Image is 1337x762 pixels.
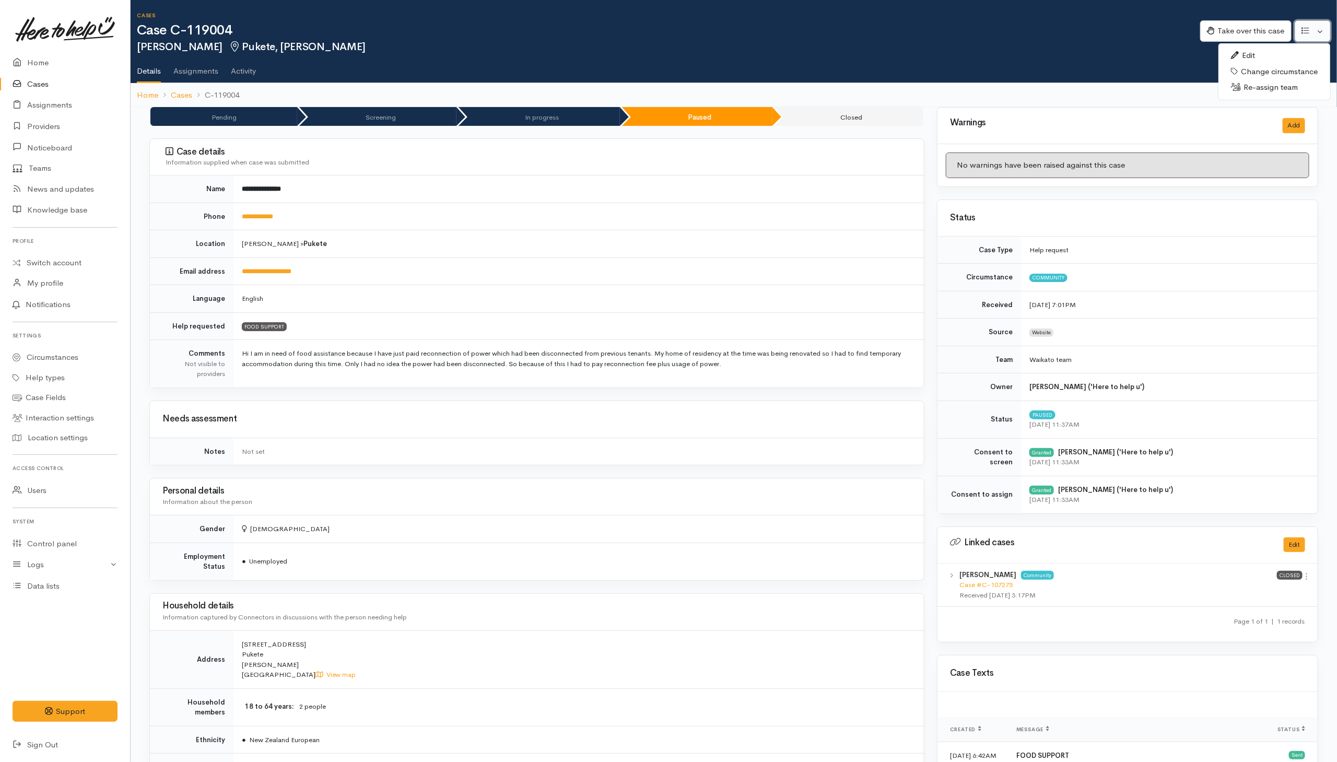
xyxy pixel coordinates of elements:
[1029,419,1305,430] div: [DATE] 11:37AM
[137,41,1200,53] h2: [PERSON_NAME]
[937,476,1021,513] td: Consent to assign
[242,447,911,457] div: Not set
[1029,486,1054,494] div: Granted
[150,312,233,340] td: Help requested
[1029,382,1144,391] b: [PERSON_NAME] ('Here to help u')
[150,257,233,285] td: Email address
[299,701,911,712] dd: 2 people
[946,153,1309,178] div: No warnings have been raised against this case
[150,515,233,543] td: Gender
[13,461,118,475] h6: Access control
[150,688,233,726] td: Household members
[937,291,1021,319] td: Received
[959,570,1016,579] b: [PERSON_NAME]
[1021,571,1054,579] span: Community
[1059,485,1174,494] b: [PERSON_NAME] ('Here to help u')
[950,669,1305,678] h3: Case Texts
[242,735,246,744] span: ●
[1277,726,1305,733] span: Status
[166,157,911,168] div: Information supplied when case was submitted
[459,107,619,126] li: In progress
[1271,617,1274,626] span: |
[137,53,161,83] a: Details
[242,557,287,566] span: Unemployed
[937,438,1021,476] td: Consent to screen
[937,373,1021,401] td: Owner
[1218,79,1330,96] a: Re-assign team
[1234,617,1305,626] small: Page 1 of 1 1 records
[192,89,239,101] li: C-119004
[1029,448,1054,456] div: Granted
[162,359,225,379] div: Not visible to providers
[1029,495,1305,505] div: [DATE] 11:33AM
[937,319,1021,346] td: Source
[959,590,1277,601] div: Received [DATE] 3:17PM
[622,107,772,126] li: Paused
[150,175,233,203] td: Name
[162,486,911,496] h3: Personal details
[150,203,233,230] td: Phone
[950,537,1271,548] h3: Linked cases
[242,557,246,566] span: ●
[950,726,981,733] span: Created
[150,630,233,688] td: Address
[303,239,327,248] b: Pukete
[242,322,287,331] span: FOOD SUPPORT
[231,53,256,82] a: Activity
[1277,571,1303,579] span: Closed
[162,414,911,424] h3: Needs assessment
[229,40,366,53] span: Pukete, [PERSON_NAME]
[937,264,1021,291] td: Circumstance
[1218,64,1330,80] a: Change circumstance
[171,89,192,101] a: Cases
[242,701,294,712] dt: 18 to 64 years
[242,239,327,248] span: [PERSON_NAME] »
[162,613,407,622] span: Information captured by Connectors in discussions with the person needing help
[775,107,923,126] li: Closed
[1218,48,1330,64] a: Edit
[150,438,233,465] td: Notes
[13,234,118,248] h6: Profile
[950,118,1270,128] h3: Warnings
[13,514,118,529] h6: System
[1029,355,1072,364] span: Waikato team
[150,107,297,126] li: Pending
[1029,411,1055,419] span: Paused
[1021,237,1318,264] td: Help request
[1059,448,1174,456] b: [PERSON_NAME] ('Here to help u')
[1029,457,1305,467] div: [DATE] 11:33AM
[937,237,1021,264] td: Case Type
[233,340,924,388] td: Hi I am in need of food assistance because I have just paid reconnection of power which had been ...
[131,83,1337,108] nav: breadcrumb
[166,147,911,157] h3: Case details
[233,285,924,313] td: English
[137,89,158,101] a: Home
[242,640,356,679] span: [STREET_ADDRESS] Pukete [PERSON_NAME] [GEOGRAPHIC_DATA]
[1016,726,1049,733] span: Message
[137,23,1200,38] h1: Case C-119004
[150,340,233,388] td: Comments
[150,230,233,258] td: Location
[150,726,233,754] td: Ethnicity
[937,401,1021,438] td: Status
[162,497,252,506] span: Information about the person
[1200,20,1292,42] button: Take over this case
[242,735,320,744] span: New Zealand European
[1284,537,1305,553] button: Edit
[1029,329,1053,337] span: Website
[315,670,356,679] a: View map
[162,601,911,611] h3: Household details
[1029,300,1076,309] time: [DATE] 7:01PM
[173,53,218,82] a: Assignments
[13,701,118,722] button: Support
[950,213,1305,223] h3: Status
[959,580,1013,589] a: Case #C-107275
[150,543,233,580] td: Employment Status
[137,13,1200,18] h6: Cases
[1016,751,1069,760] b: FOOD SUPPORT
[1283,118,1305,133] button: Add
[937,346,1021,373] td: Team
[1029,274,1068,282] span: Community
[299,107,456,126] li: Screening
[1289,751,1305,759] div: Sent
